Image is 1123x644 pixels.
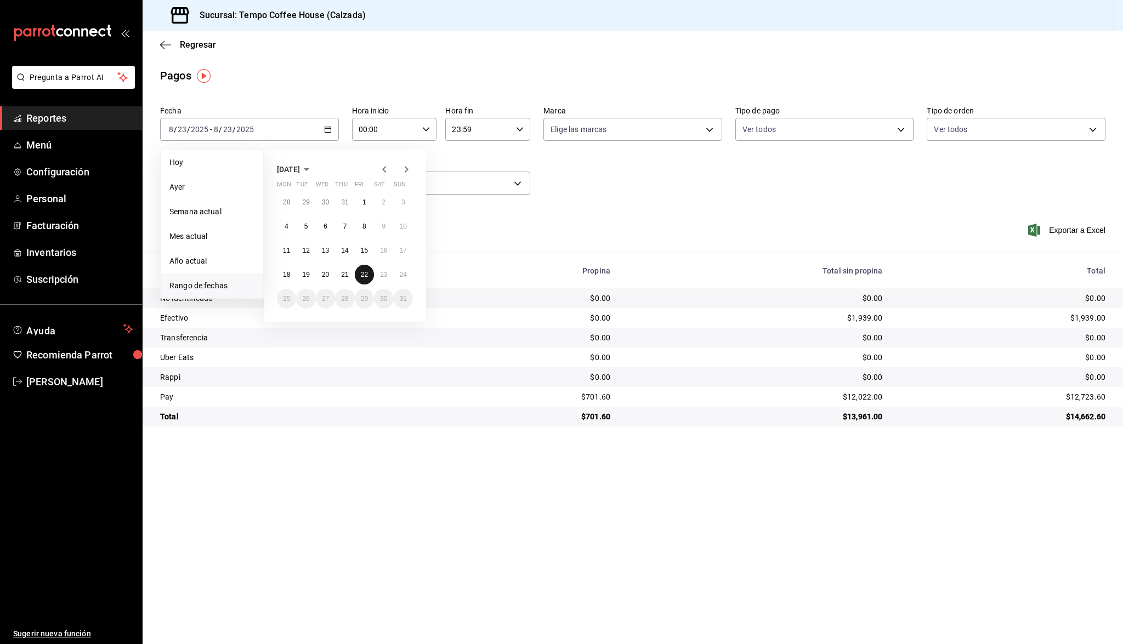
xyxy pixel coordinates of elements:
button: August 4, 2025 [277,216,296,236]
button: August 21, 2025 [335,265,354,284]
div: $0.00 [464,293,610,304]
span: Recomienda Parrot [26,347,133,362]
span: Menú [26,138,133,152]
abbr: August 5, 2025 [304,223,308,230]
button: August 25, 2025 [277,289,296,309]
abbr: August 24, 2025 [400,271,407,278]
button: August 8, 2025 [355,216,374,236]
abbr: July 30, 2025 [322,198,329,206]
button: August 23, 2025 [374,265,393,284]
button: August 18, 2025 [277,265,296,284]
abbr: August 19, 2025 [302,271,309,278]
button: August 16, 2025 [374,241,393,260]
abbr: August 28, 2025 [341,295,348,303]
button: Regresar [160,39,216,50]
span: Pregunta a Parrot AI [30,72,118,83]
span: Ver todos [742,124,776,135]
abbr: July 29, 2025 [302,198,309,206]
input: -- [223,125,232,134]
abbr: August 11, 2025 [283,247,290,254]
div: $12,022.00 [628,391,882,402]
abbr: August 16, 2025 [380,247,387,254]
label: Hora inicio [352,107,437,115]
abbr: August 17, 2025 [400,247,407,254]
button: August 19, 2025 [296,265,315,284]
div: Rappi [160,372,447,383]
label: Fecha [160,107,339,115]
div: $0.00 [628,352,882,363]
span: Ayuda [26,322,119,335]
button: August 9, 2025 [374,216,393,236]
span: [DATE] [277,165,300,174]
button: August 2, 2025 [374,192,393,212]
span: Facturación [26,218,133,233]
button: August 26, 2025 [296,289,315,309]
div: $0.00 [464,312,610,323]
label: Marca [543,107,722,115]
span: Inventarios [26,245,133,260]
span: Mes actual [169,231,254,242]
abbr: Wednesday [316,181,328,192]
div: $13,961.00 [628,411,882,422]
abbr: August 12, 2025 [302,247,309,254]
abbr: August 9, 2025 [382,223,385,230]
div: $0.00 [628,332,882,343]
div: $1,939.00 [628,312,882,323]
button: August 11, 2025 [277,241,296,260]
abbr: August 4, 2025 [285,223,288,230]
abbr: August 23, 2025 [380,271,387,278]
button: [DATE] [277,163,313,176]
div: Pay [160,391,447,402]
button: August 3, 2025 [394,192,413,212]
abbr: Thursday [335,181,347,192]
abbr: August 22, 2025 [361,271,368,278]
button: Exportar a Excel [1030,224,1105,237]
div: Efectivo [160,312,447,323]
div: Total sin propina [628,266,882,275]
button: Pregunta a Parrot AI [12,66,135,89]
div: Transferencia [160,332,447,343]
h3: Sucursal: Tempo Coffee House (Calzada) [191,9,366,22]
abbr: August 31, 2025 [400,295,407,303]
span: Suscripción [26,272,133,287]
span: - [210,125,212,134]
abbr: Saturday [374,181,385,192]
abbr: August 6, 2025 [324,223,327,230]
button: August 15, 2025 [355,241,374,260]
abbr: Friday [355,181,364,192]
div: Pagos [160,67,191,84]
span: Ayer [169,181,254,193]
div: Propina [464,266,610,275]
button: August 20, 2025 [316,265,335,284]
span: Semana actual [169,206,254,218]
button: August 31, 2025 [394,289,413,309]
abbr: August 30, 2025 [380,295,387,303]
span: Personal [26,191,133,206]
input: ---- [236,125,254,134]
span: Año actual [169,255,254,267]
button: August 24, 2025 [394,265,413,284]
abbr: July 31, 2025 [341,198,348,206]
abbr: August 10, 2025 [400,223,407,230]
abbr: August 3, 2025 [401,198,405,206]
button: Tooltip marker [197,69,211,83]
button: August 12, 2025 [296,241,315,260]
button: July 30, 2025 [316,192,335,212]
div: $14,662.60 [900,411,1105,422]
button: August 17, 2025 [394,241,413,260]
input: -- [168,125,174,134]
button: August 13, 2025 [316,241,335,260]
abbr: July 28, 2025 [283,198,290,206]
div: $0.00 [900,372,1105,383]
span: / [232,125,236,134]
div: $0.00 [464,352,610,363]
abbr: August 8, 2025 [362,223,366,230]
abbr: August 27, 2025 [322,295,329,303]
abbr: August 20, 2025 [322,271,329,278]
button: July 28, 2025 [277,192,296,212]
div: Total [160,411,447,422]
div: $1,939.00 [900,312,1105,323]
abbr: August 25, 2025 [283,295,290,303]
span: / [219,125,222,134]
